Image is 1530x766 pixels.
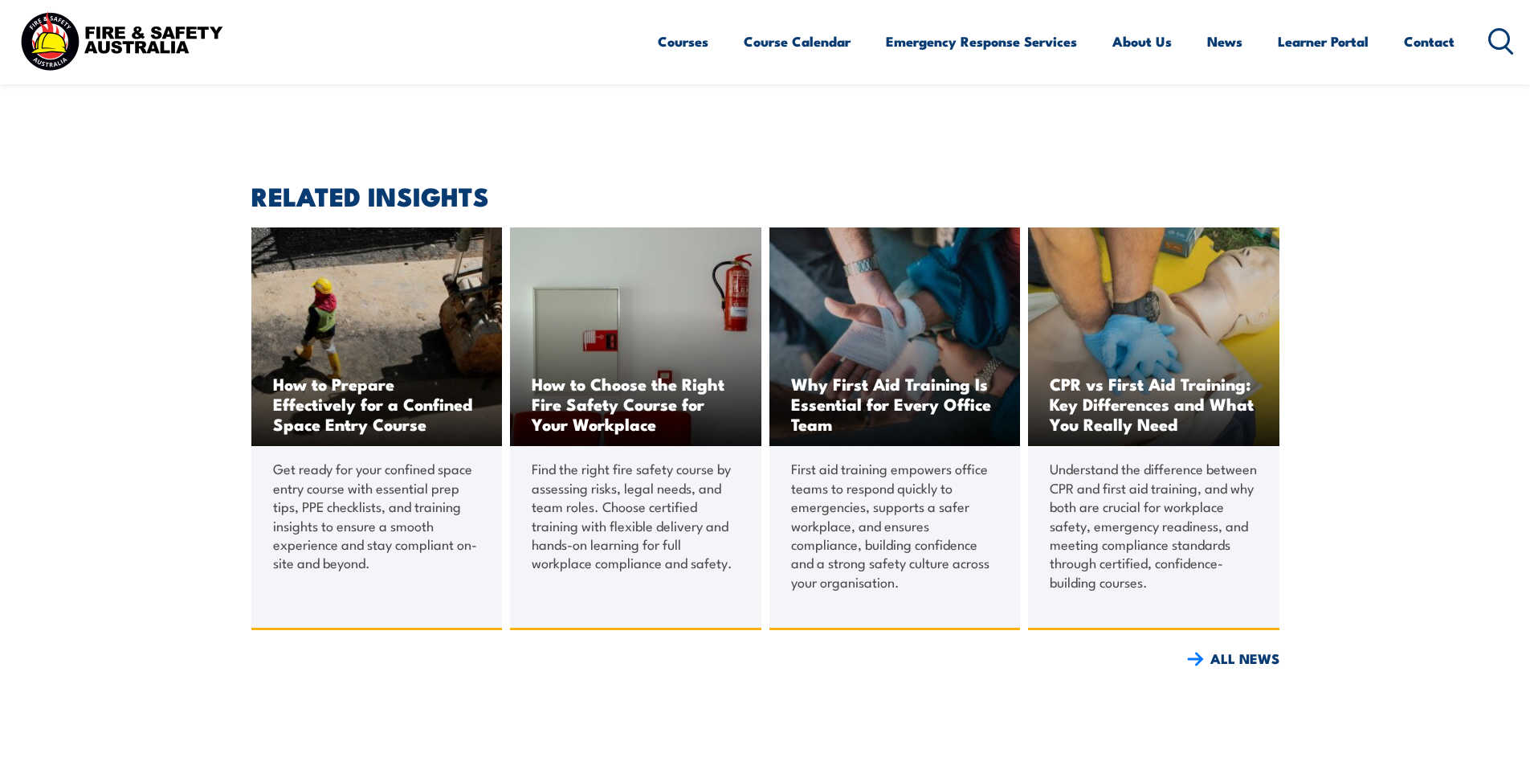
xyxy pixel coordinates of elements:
span: CPR vs First Aid Training: Key Differences and What You Really Need [1050,374,1258,434]
span: How to Choose the Right Fire Safety Course for Your Workplace [532,374,740,434]
a: Emergency Response Services [886,20,1077,63]
a: Course Calendar [744,20,851,63]
a: How to Prepare Effectively for a Confined Space Entry Course Get ready for your confined space en... [251,227,503,630]
h2: RELATED INSIGHTS [251,184,1279,207]
a: Contact [1404,20,1455,63]
span: How to Prepare Effectively for a Confined Space Entry Course [273,374,481,434]
p: Find the right fire safety course by assessing risks, legal needs, and team roles. Choose certifi... [532,459,740,571]
a: About Us [1112,20,1172,63]
a: How to Choose the Right Fire Safety Course for Your Workplace Find the right fire safety course b... [510,227,761,630]
a: Why First Aid Training Is Essential for Every Office Team First aid training empowers office team... [769,227,1021,630]
a: Courses [658,20,708,63]
a: Learner Portal [1278,20,1369,63]
p: Get ready for your confined space entry course with essential prep tips, PPE checklists, and trai... [273,459,481,571]
a: News [1207,20,1242,63]
a: ALL NEWS [251,644,1279,674]
span: Why First Aid Training Is Essential for Every Office Team [791,374,999,434]
p: First aid training empowers office teams to respond quickly to emergencies, supports a safer work... [791,459,999,591]
a: CPR vs First Aid Training: Key Differences and What You Really Need Understand the difference bet... [1028,227,1279,630]
p: Understand the difference between CPR and first aid training, and why both are crucial for workpl... [1050,459,1258,591]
